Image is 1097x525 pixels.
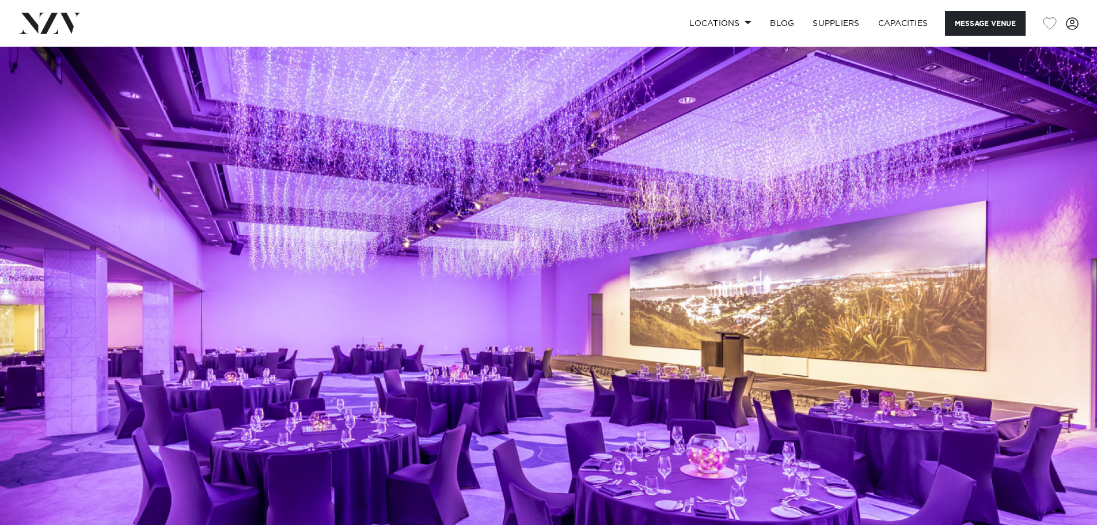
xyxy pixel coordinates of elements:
[680,11,761,36] a: Locations
[945,11,1026,36] button: Message Venue
[869,11,937,36] a: Capacities
[18,13,81,33] img: nzv-logo.png
[761,11,803,36] a: BLOG
[803,11,868,36] a: SUPPLIERS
